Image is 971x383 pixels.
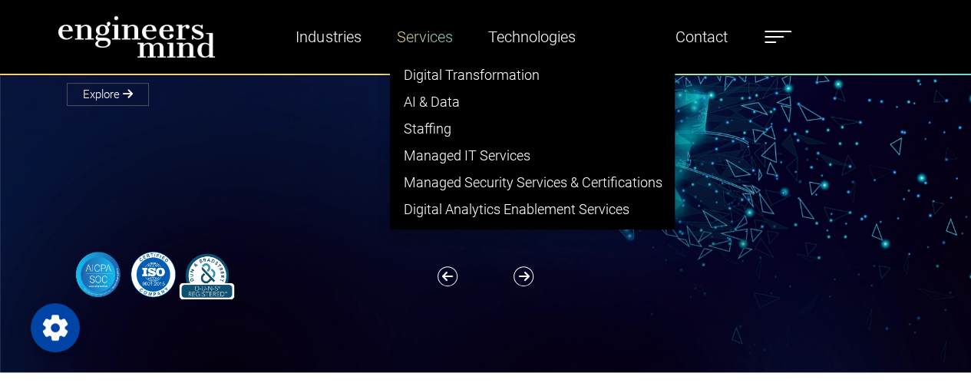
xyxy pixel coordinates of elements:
[67,83,149,106] a: Explore
[669,19,734,54] a: Contact
[391,169,674,196] a: Managed Security Services & Certifications
[481,19,581,54] a: Technologies
[391,142,674,169] a: Managed IT Services
[67,249,239,299] img: banner-logo
[390,19,458,54] a: Services
[391,88,674,115] a: AI & Data
[289,19,367,54] a: Industries
[391,115,674,142] a: Staffing
[391,196,674,223] a: Digital Analytics Enablement Services
[390,54,675,229] ul: Industries
[58,15,216,58] img: logo
[391,61,674,88] a: Digital Transformation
